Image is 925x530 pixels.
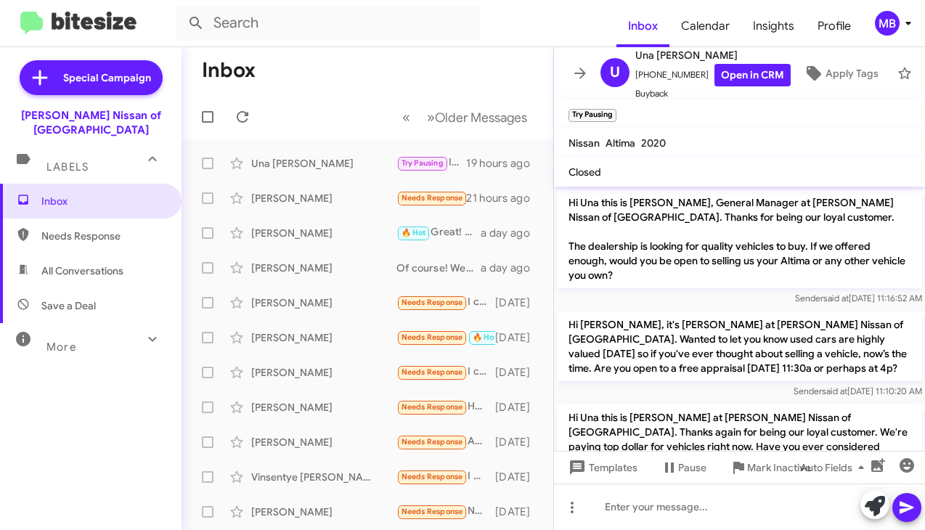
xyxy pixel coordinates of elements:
div: [DATE] [495,330,542,345]
div: Great! Can you come in [DATE] or [DATE] for an appraisal? [396,224,481,241]
span: 2020 [641,136,666,150]
div: 21 hours ago [466,191,542,205]
button: MB [863,11,909,36]
span: Una [PERSON_NAME] [635,46,791,64]
p: Hi Una this is [PERSON_NAME], General Manager at [PERSON_NAME] Nissan of [GEOGRAPHIC_DATA]. Thank... [557,189,922,288]
span: Mark Inactive [747,454,811,481]
div: [PERSON_NAME] is the co signer but this is her son [PERSON_NAME]. The cars in my name now! [396,189,466,206]
span: Closed [569,166,601,179]
a: Profile [806,5,863,47]
span: Templates [566,454,637,481]
div: [DATE] [495,365,542,380]
span: Needs Response [402,298,463,307]
div: [PERSON_NAME] [251,400,396,415]
span: Needs Response [402,437,463,447]
div: 19 hours ago [466,156,542,171]
div: [DATE] [495,470,542,484]
nav: Page navigation example [394,102,536,132]
a: Open in CRM [714,64,791,86]
div: a day ago [481,226,542,240]
span: Inbox [41,194,165,208]
span: Sender [DATE] 11:10:20 AM [794,386,922,396]
span: Older Messages [435,110,527,126]
div: [DATE] [495,505,542,519]
button: Templates [554,454,649,481]
div: [PERSON_NAME] [251,365,396,380]
span: U [610,61,620,84]
input: Search [176,6,481,41]
span: Needs Response [41,229,165,243]
div: [DATE] [495,435,542,449]
span: Needs Response [402,472,463,481]
div: Am a put it on standby for now thank you [396,433,495,450]
span: said at [823,293,849,303]
span: Try Pausing [402,158,444,168]
span: 🔥 Hot [473,333,497,342]
div: Una [PERSON_NAME] [251,156,396,171]
button: Mark Inactive [718,454,823,481]
div: Very well [396,329,495,346]
h1: Inbox [202,59,256,82]
div: [PERSON_NAME] [251,435,396,449]
span: Needs Response [402,333,463,342]
span: Needs Response [402,193,463,203]
span: Nissan [569,136,600,150]
div: Vinsentye [PERSON_NAME] [251,470,396,484]
button: Auto Fields [789,454,881,481]
span: Labels [46,160,89,174]
div: Of course! We open at 9am. What time works best for you? [396,261,481,275]
button: Pause [649,454,718,481]
div: Not a sentra i wanted a Altima or maxima [396,503,495,520]
div: a day ago [481,261,542,275]
div: [DATE] [495,295,542,310]
a: Insights [741,5,806,47]
div: I came in and I didn't like the down payment [396,364,495,380]
span: Sender [DATE] 11:16:52 AM [795,293,922,303]
span: Save a Deal [41,298,96,313]
div: [PERSON_NAME] [251,330,396,345]
p: Hi Una this is [PERSON_NAME] at [PERSON_NAME] Nissan of [GEOGRAPHIC_DATA]. Thanks again for being... [557,404,922,474]
span: Apply Tags [826,60,879,86]
span: Special Campaign [63,70,151,85]
button: Apply Tags [791,60,890,86]
span: 🔥 Hot [402,228,426,237]
span: Auto Fields [800,454,870,481]
span: All Conversations [41,264,123,278]
div: MB [875,11,900,36]
div: Hello, I've been really busy however I let [PERSON_NAME] know I would contact him with my thought... [396,399,495,415]
span: Pause [678,454,706,481]
a: Inbox [616,5,669,47]
span: More [46,341,76,354]
a: Calendar [669,5,741,47]
a: Special Campaign [20,60,163,95]
span: [PHONE_NUMBER] [635,64,791,86]
div: [DATE] [495,400,542,415]
div: [PERSON_NAME] [251,295,396,310]
button: Next [418,102,536,132]
span: Buyback [635,86,791,101]
div: [PERSON_NAME] [251,191,396,205]
div: [PERSON_NAME] [251,226,396,240]
button: Previous [394,102,419,132]
span: Needs Response [402,367,463,377]
span: Needs Response [402,402,463,412]
span: « [402,108,410,126]
div: I can't say, I have no car to drive. So it's hard to say when [396,294,495,311]
p: Hi [PERSON_NAME], it's [PERSON_NAME] at [PERSON_NAME] Nissan of [GEOGRAPHIC_DATA]. Wanted to let ... [557,311,922,381]
span: said at [822,386,847,396]
span: » [427,108,435,126]
div: [PERSON_NAME] [251,505,396,519]
div: I want to be approved first [396,468,495,485]
div: [PERSON_NAME] [251,261,396,275]
small: Try Pausing [569,109,616,122]
span: Altima [606,136,635,150]
span: Needs Response [402,507,463,516]
div: I'm interested but unfortunately [DATE] is not a good day. Actually this is a very busy week for me. [396,155,466,171]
